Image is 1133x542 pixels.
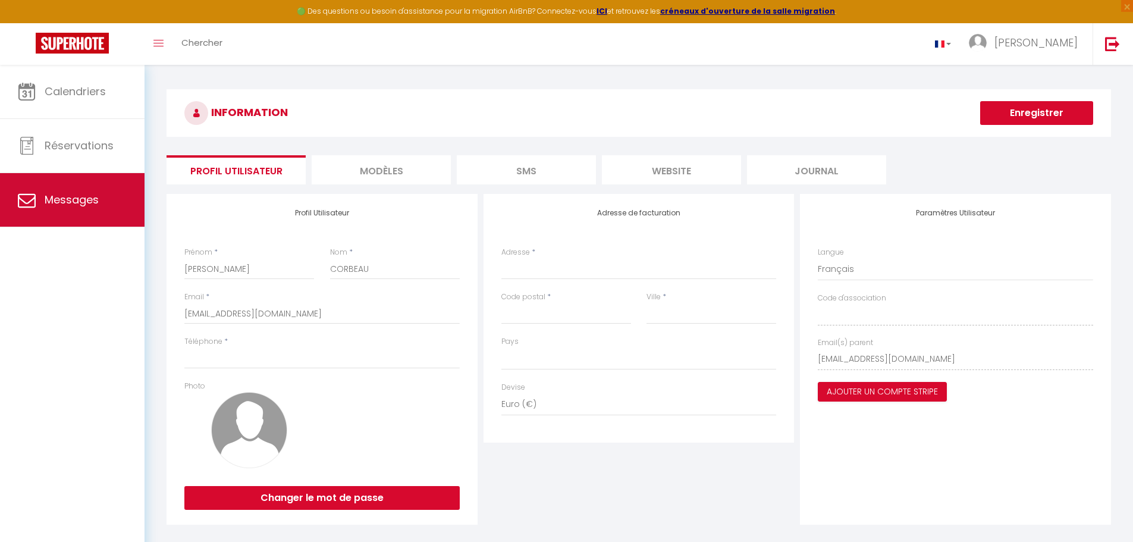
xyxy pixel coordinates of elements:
[172,23,231,65] a: Chercher
[501,292,545,303] label: Code postal
[167,89,1111,137] h3: INFORMATION
[211,392,287,468] img: avatar.png
[167,155,306,184] li: Profil Utilisateur
[45,84,106,99] span: Calendriers
[312,155,451,184] li: MODÈLES
[501,336,519,347] label: Pays
[980,101,1093,125] button: Enregistrer
[184,486,460,510] button: Changer le mot de passe
[602,155,741,184] li: website
[45,192,99,207] span: Messages
[501,382,525,393] label: Devise
[660,6,835,16] a: créneaux d'ouverture de la salle migration
[818,293,886,304] label: Code d'association
[747,155,886,184] li: Journal
[501,209,777,217] h4: Adresse de facturation
[818,209,1093,217] h4: Paramètres Utilisateur
[960,23,1093,65] a: ... [PERSON_NAME]
[1105,36,1120,51] img: logout
[184,247,212,258] label: Prénom
[818,382,947,402] button: Ajouter un compte Stripe
[818,247,844,258] label: Langue
[181,36,222,49] span: Chercher
[184,209,460,217] h4: Profil Utilisateur
[45,138,114,153] span: Réservations
[184,292,204,303] label: Email
[501,247,530,258] label: Adresse
[10,5,45,40] button: Ouvrir le widget de chat LiveChat
[597,6,607,16] a: ICI
[818,337,873,349] label: Email(s) parent
[330,247,347,258] label: Nom
[184,336,222,347] label: Téléphone
[994,35,1078,50] span: [PERSON_NAME]
[36,33,109,54] img: Super Booking
[184,381,205,392] label: Photo
[457,155,596,184] li: SMS
[969,34,987,52] img: ...
[646,292,661,303] label: Ville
